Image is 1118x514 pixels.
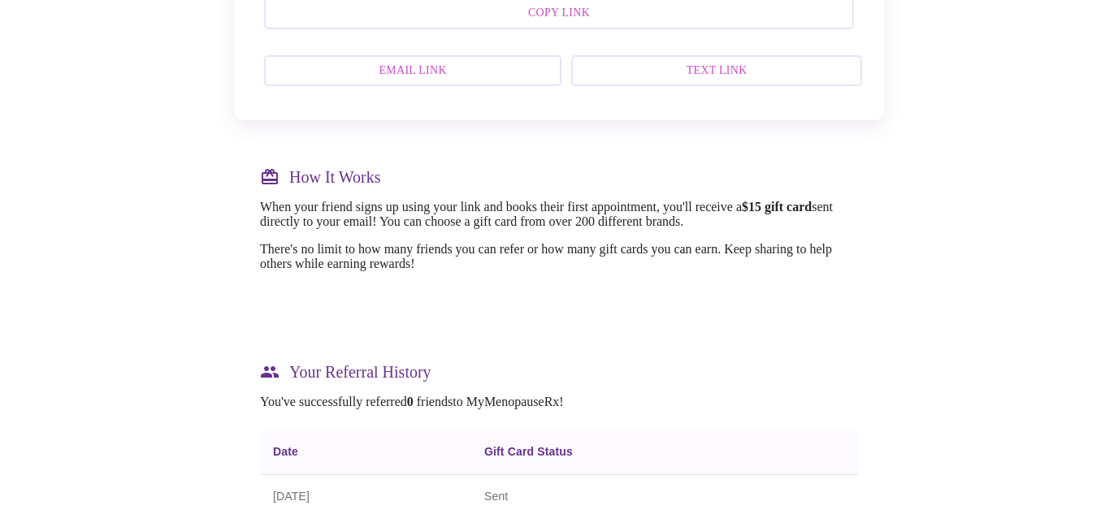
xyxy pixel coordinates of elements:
[260,429,471,475] th: Date
[260,242,858,271] p: There's no limit to how many friends you can refer or how many gift cards you can earn. Keep shar...
[260,200,858,229] p: When your friend signs up using your link and books their first appointment, you'll receive a sen...
[260,47,557,95] a: Email Link
[571,55,862,87] button: Text Link
[289,168,380,187] h3: How It Works
[264,55,561,87] button: Email Link
[742,200,812,214] strong: $15 gift card
[260,395,858,409] p: You've successfully referred friends to MyMenopauseRx!
[589,61,844,81] span: Text Link
[282,61,544,81] span: Email Link
[471,429,858,475] th: Gift Card Status
[289,363,431,382] h3: Your Referral History
[282,3,836,24] span: Copy Link
[407,395,414,408] strong: 0
[567,47,858,95] a: Text Link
